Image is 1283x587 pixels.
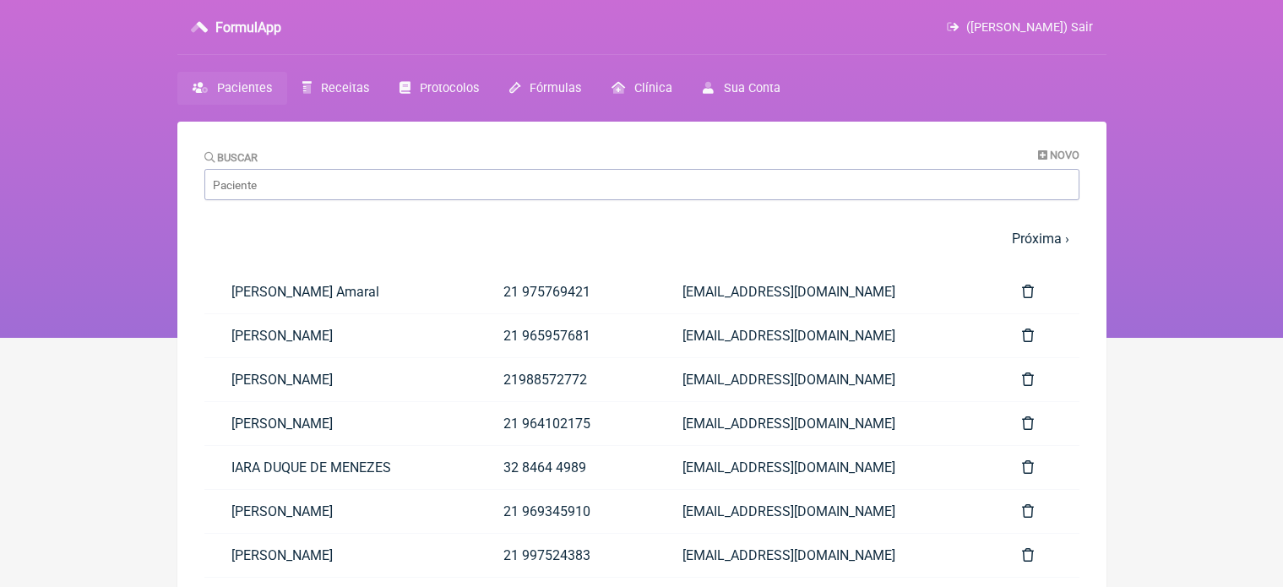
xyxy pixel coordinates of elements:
[476,534,656,577] a: 21 997524383
[204,446,476,489] a: IARA DUQUE DE MENEZES
[476,314,656,357] a: 21 965957681
[634,81,672,95] span: Clínica
[1050,149,1079,161] span: Novo
[204,220,1079,257] nav: pager
[655,270,995,313] a: [EMAIL_ADDRESS][DOMAIN_NAME]
[204,314,476,357] a: [PERSON_NAME]
[530,81,581,95] span: Fórmulas
[204,151,258,164] label: Buscar
[655,490,995,533] a: [EMAIL_ADDRESS][DOMAIN_NAME]
[476,446,656,489] a: 32 8464 4989
[204,534,476,577] a: [PERSON_NAME]
[688,72,795,105] a: Sua Conta
[287,72,384,105] a: Receitas
[420,81,479,95] span: Protocolos
[1012,231,1069,247] a: Próxima ›
[476,402,656,445] a: 21 964102175
[655,402,995,445] a: [EMAIL_ADDRESS][DOMAIN_NAME]
[217,81,272,95] span: Pacientes
[655,534,995,577] a: [EMAIL_ADDRESS][DOMAIN_NAME]
[724,81,780,95] span: Sua Conta
[966,20,1093,35] span: ([PERSON_NAME]) Sair
[494,72,596,105] a: Fórmulas
[204,169,1079,200] input: Paciente
[476,270,656,313] a: 21 975769421
[321,81,369,95] span: Receitas
[476,490,656,533] a: 21 969345910
[204,358,476,401] a: [PERSON_NAME]
[947,20,1092,35] a: ([PERSON_NAME]) Sair
[177,72,287,105] a: Pacientes
[204,402,476,445] a: [PERSON_NAME]
[655,446,995,489] a: [EMAIL_ADDRESS][DOMAIN_NAME]
[655,358,995,401] a: [EMAIL_ADDRESS][DOMAIN_NAME]
[1038,149,1079,161] a: Novo
[476,358,656,401] a: 21988572772
[204,270,476,313] a: [PERSON_NAME] Amaral
[596,72,688,105] a: Clínica
[384,72,494,105] a: Protocolos
[215,19,281,35] h3: FormulApp
[204,490,476,533] a: [PERSON_NAME]
[655,314,995,357] a: [EMAIL_ADDRESS][DOMAIN_NAME]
